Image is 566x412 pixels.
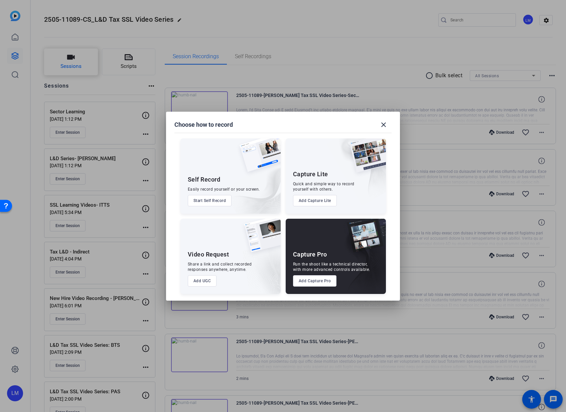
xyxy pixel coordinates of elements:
img: embarkstudio-self-record.png [223,153,281,214]
img: ugc-content.png [239,219,281,259]
img: embarkstudio-capture-pro.png [336,227,386,294]
img: capture-pro.png [342,219,386,260]
button: Add Capture Pro [293,275,337,287]
div: Run the shoot like a technical director, with more advanced controls available. [293,262,370,272]
h1: Choose how to record [174,121,233,129]
img: self-record.png [235,138,281,179]
button: Add Capture Lite [293,195,337,206]
div: Quick and simple way to record yourself with others. [293,181,355,192]
div: Self Record [188,176,221,184]
mat-icon: close [380,121,388,129]
img: embarkstudio-ugc-content.png [242,239,281,294]
button: Add UGC [188,275,217,287]
button: Start Self Record [188,195,232,206]
div: Easily record yourself or your screen. [188,187,260,192]
div: Capture Lite [293,170,328,178]
img: embarkstudio-capture-lite.png [326,138,386,205]
img: capture-lite.png [344,138,386,179]
div: Share a link and collect recorded responses anywhere, anytime. [188,262,252,272]
div: Video Request [188,250,229,259]
div: Capture Pro [293,250,327,259]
